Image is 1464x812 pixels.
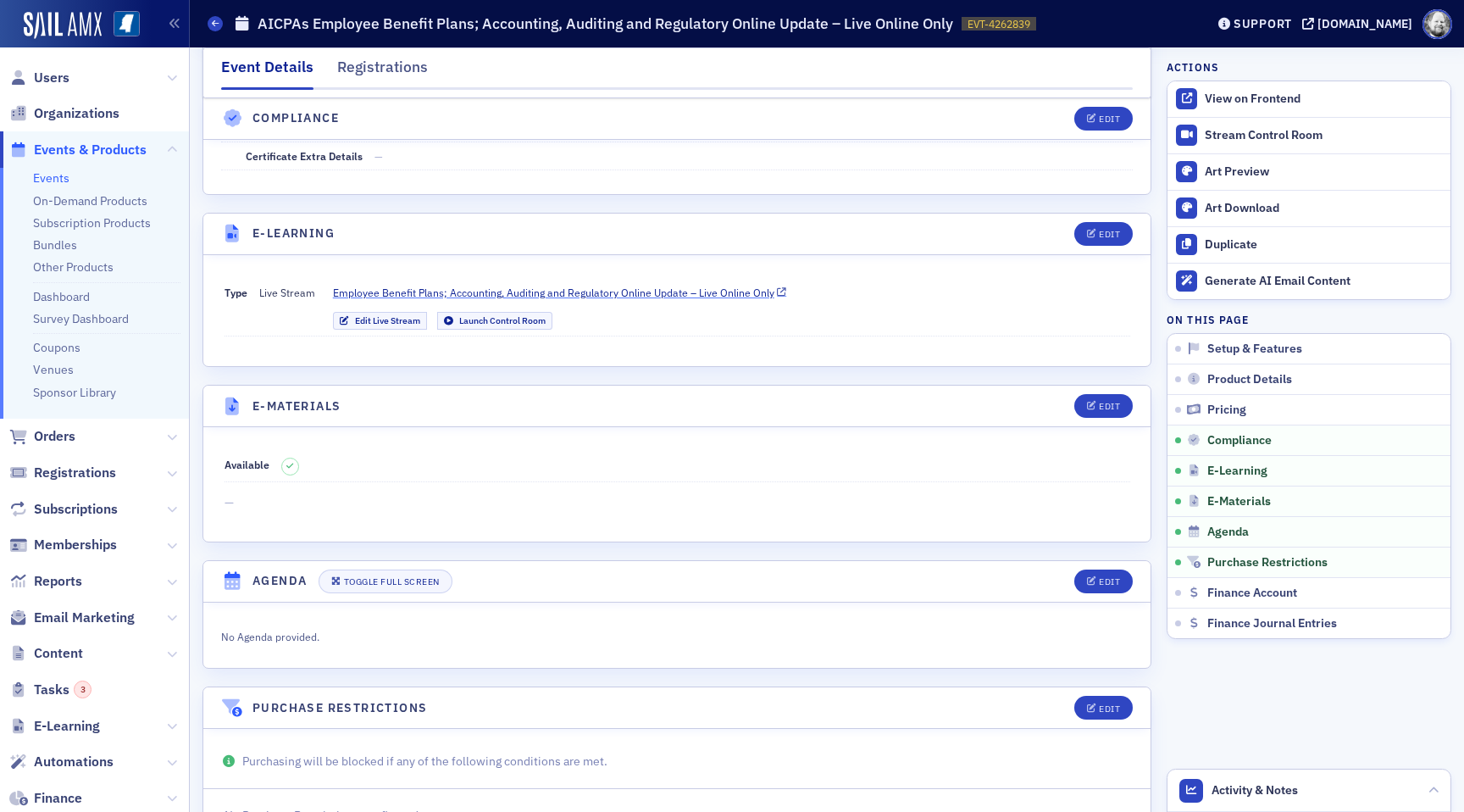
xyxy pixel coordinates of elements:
div: Event Details [221,56,313,90]
div: Stream Control Room [1205,128,1442,143]
a: Art Download [1167,190,1450,226]
h4: Purchase Restrictions [252,699,427,717]
a: Finance [9,789,82,808]
span: Compliance [1207,433,1272,448]
a: Orders [9,427,75,446]
a: Tasks3 [9,681,91,699]
span: Automations [34,753,114,771]
div: Art Preview [1205,164,1442,180]
span: Finance Account [1207,586,1297,601]
span: Purchase Restrictions [1207,555,1328,570]
div: 3 [74,681,91,698]
h4: E-Materials [252,398,341,415]
button: Toggle Full Screen [319,570,452,593]
span: Orders [34,427,75,446]
a: View on Frontend [1167,81,1450,117]
span: Available [225,458,269,471]
a: Dashboard [33,289,90,304]
h1: AICPAs Employee Benefit Plans; Accounting, Auditing and Regulatory Online Update – Live Online Only [258,14,953,34]
span: Live Stream [259,285,315,330]
span: Agenda [1207,525,1249,540]
p: Purchasing will be blocked if any of the following conditions are met. [221,753,1133,770]
a: View Homepage [102,11,140,40]
span: Type [225,286,247,299]
div: Support [1234,16,1292,31]
span: — [225,494,1130,512]
span: E-Materials [1207,494,1271,509]
a: Other Products [33,259,114,275]
span: Events & Products [34,141,147,159]
a: Events & Products [9,141,147,159]
a: Survey Dashboard [33,311,129,326]
button: Edit [1074,696,1133,720]
a: Subscriptions [9,500,118,519]
span: Certificate Extra Details [246,149,363,163]
div: Edit [1099,402,1120,411]
img: SailAMX [114,11,140,37]
a: Sponsor Library [33,385,116,400]
h4: Compliance [252,109,339,127]
a: Reports [9,572,82,591]
button: [DOMAIN_NAME] [1302,18,1418,30]
a: Events [33,170,69,186]
span: Activity & Notes [1212,781,1298,799]
div: No Agenda provided. [221,626,790,645]
div: Edit [1099,704,1120,714]
div: Generate AI Email Content [1205,274,1442,289]
span: EVT-4262839 [968,17,1030,31]
span: Tasks [34,681,91,699]
button: Edit [1074,570,1133,593]
a: Automations [9,753,114,771]
button: Duplicate [1167,226,1450,263]
h4: Agenda [252,572,307,590]
h4: E-Learning [252,225,335,242]
span: Product Details [1207,372,1292,387]
span: — [374,149,383,163]
span: Employee Benefit Plans; Accounting, Auditing and Regulatory Online Update – Live Online Only [333,285,774,300]
a: Stream Control Room [1167,118,1450,153]
a: Art Preview [1167,153,1450,190]
div: Toggle Full Screen [344,577,440,587]
button: Edit [1074,107,1133,131]
a: Coupons [33,340,80,355]
a: Content [9,644,83,663]
span: Profile [1422,9,1452,39]
span: E-Learning [1207,464,1267,479]
div: Art Download [1205,201,1442,216]
div: Registrations [337,56,428,87]
span: Email Marketing [34,609,135,627]
img: SailAMX [24,12,102,39]
a: Users [9,69,69,87]
button: Edit [1074,222,1133,246]
div: Edit [1099,230,1120,239]
div: Edit [1099,114,1120,124]
span: Reports [34,572,82,591]
h4: Actions [1167,59,1219,75]
div: Duplicate [1205,237,1442,253]
a: Subscription Products [33,215,151,231]
a: Bundles [33,237,77,253]
a: On-Demand Products [33,193,147,209]
a: Email Marketing [9,609,135,627]
h4: On this page [1167,312,1451,327]
span: Finance Journal Entries [1207,616,1337,631]
a: Employee Benefit Plans; Accounting, Auditing and Regulatory Online Update – Live Online Only [333,285,787,300]
span: E-Learning [34,717,100,736]
span: Setup & Features [1207,342,1302,357]
a: Launch Control Room [437,312,552,330]
button: Edit [1074,394,1133,418]
span: Users [34,69,69,87]
a: Venues [33,362,74,377]
a: Edit Live Stream [333,312,427,330]
span: Finance [34,789,82,808]
a: E-Learning [9,717,100,736]
button: Generate AI Email Content [1167,263,1450,299]
span: Organizations [34,104,119,123]
span: Content [34,644,83,663]
div: [DOMAIN_NAME] [1317,16,1412,31]
div: Edit [1099,577,1120,587]
span: Pricing [1207,403,1246,418]
a: Memberships [9,536,117,554]
span: Registrations [34,464,116,482]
